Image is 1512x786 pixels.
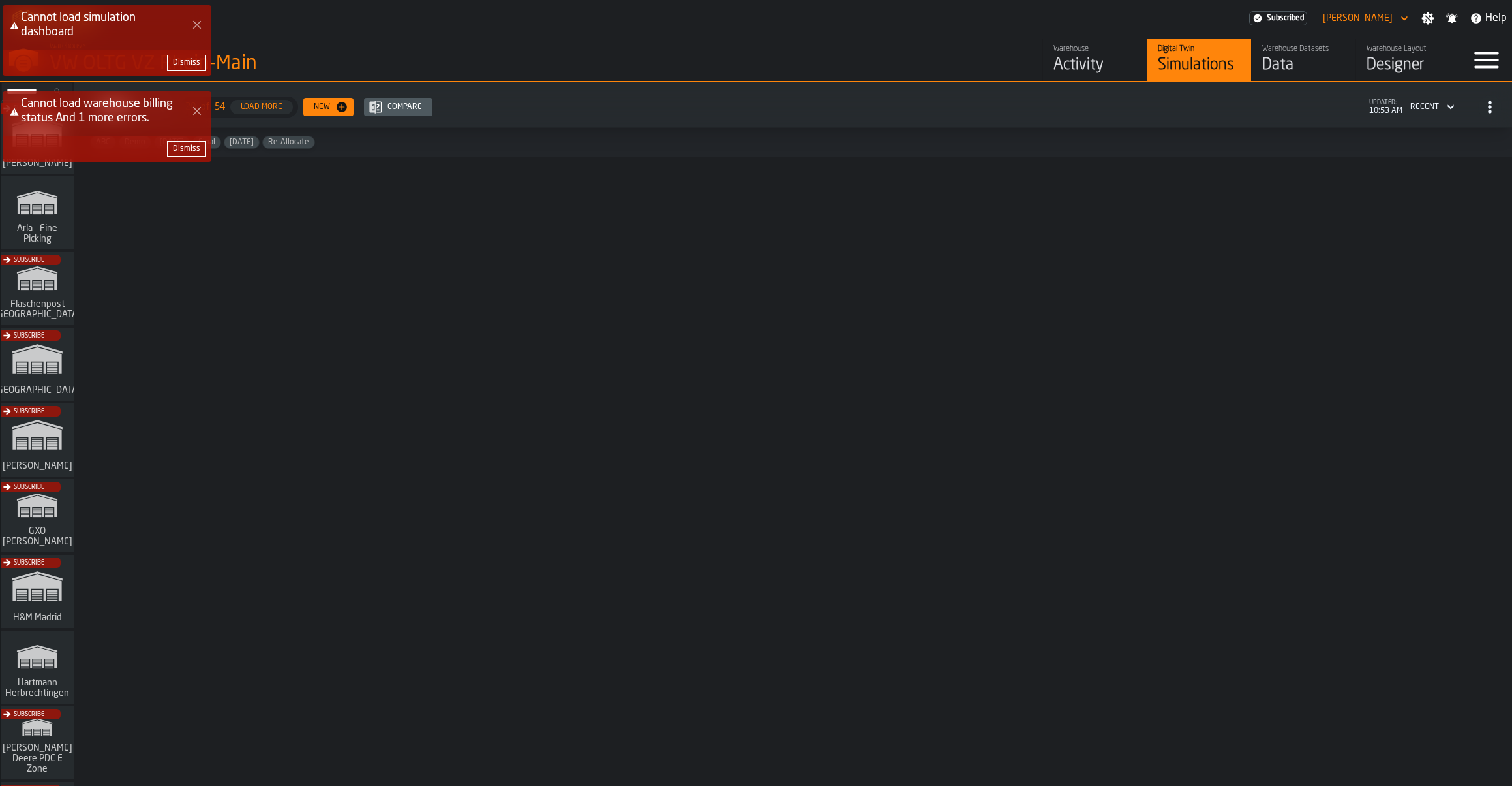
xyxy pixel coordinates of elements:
a: link-to-/wh/i/48cbecf7-1ea2-4bc9-a439-03d5b66e1a58/simulations [1,176,74,252]
a: link-to-/wh/i/1653e8cc-126b-480f-9c47-e01e76aa4a88/simulations [1,403,74,479]
a: link-to-/wh/i/b5402f52-ce28-4f27-b3d4-5c6d76174849/simulations [1,328,74,403]
span: Subscribe [14,711,44,718]
button: button- [167,141,206,157]
button: Close Error [188,16,206,34]
span: And 1 more errors. [53,112,149,124]
a: link-to-/wh/i/baca6aa3-d1fc-43c0-a604-2a1c9d5db74d/simulations [1,479,74,555]
div: Dismiss [173,58,200,67]
a: link-to-/wh/i/72fe6713-8242-4c3c-8adf-5d67388ea6d5/simulations [1,101,74,176]
a: link-to-/wh/i/f0a6b354-7883-413a-84ff-a65eb9c31f03/simulations [1,631,74,706]
button: Close Error [188,102,206,120]
span: Subscribe [14,408,44,415]
span: Subscribe [14,484,44,491]
a: link-to-/wh/i/a0d9589e-ccad-4b62-b3a5-e9442830ef7e/simulations [1,252,74,328]
span: Cannot load warehouse billing status [21,98,173,124]
span: Subscribe [14,559,44,567]
span: Subscribe [14,257,44,264]
button: button- [167,55,206,71]
span: Hartmann Herbrechtingen [3,678,72,699]
a: link-to-/wh/i/9d85c013-26f4-4c06-9c7d-6d35b33af13a/simulations [1,706,74,782]
span: Arla - Fine Picking [6,223,68,244]
div: Dismiss [173,144,200,153]
span: Subscribe [14,332,44,339]
span: Cannot load simulation dashboard [21,12,136,38]
a: link-to-/wh/i/0438fb8c-4a97-4a5b-bcc6-2889b6922db0/simulations [1,555,74,631]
